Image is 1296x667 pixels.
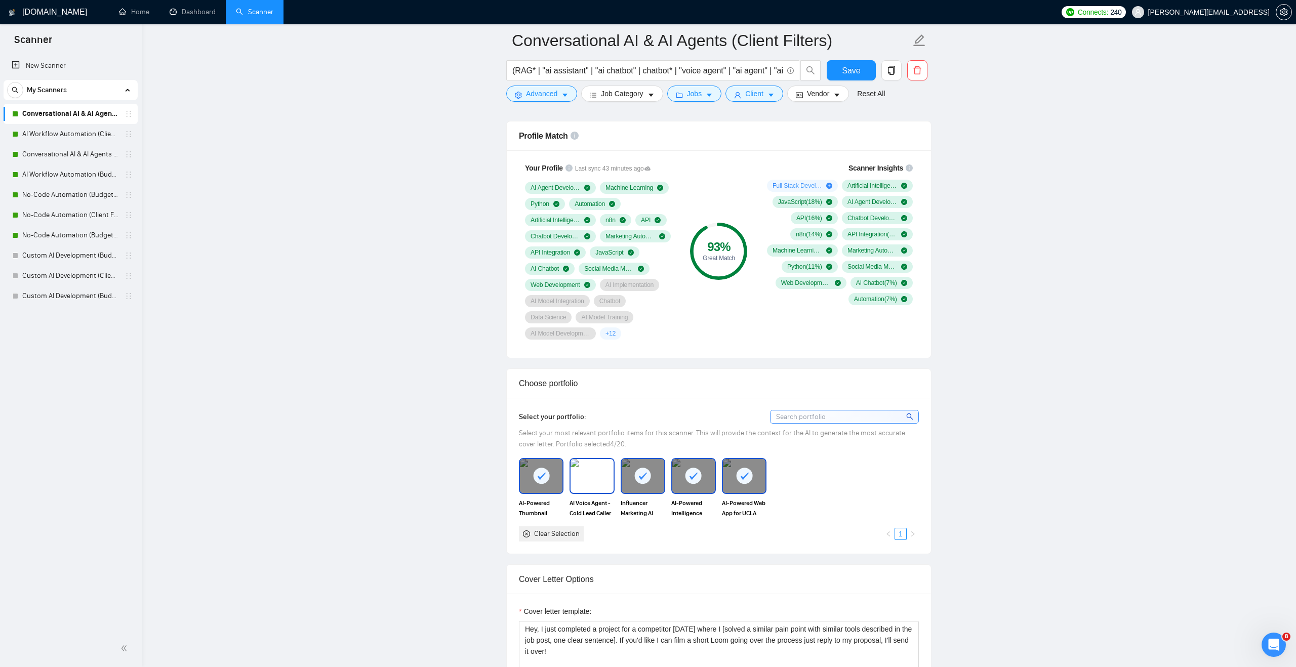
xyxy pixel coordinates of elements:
[778,198,822,206] span: JavaScript ( 18 %)
[1282,633,1290,641] span: 8
[907,528,919,540] li: Next Page
[526,88,557,99] span: Advanced
[826,199,832,205] span: check-circle
[657,185,663,191] span: check-circle
[125,191,133,199] span: holder
[671,498,716,518] span: AI-Powered Intelligence Dashboard for Saudi Arabia Ministry of Health
[22,205,118,225] a: No-Code Automation (Client Filters)
[125,252,133,260] span: holder
[1262,633,1286,657] iframe: Intercom live chat
[796,230,822,238] span: n8n ( 14 %)
[641,216,651,224] span: API
[638,266,644,272] span: check-circle
[706,91,713,99] span: caret-down
[842,64,860,77] span: Save
[519,565,919,594] div: Cover Letter Options
[906,411,915,422] span: search
[687,88,702,99] span: Jobs
[575,164,651,174] span: Last sync 43 minutes ago
[22,144,118,164] a: Conversational AI & AI Agents (Budget Filters)
[584,217,590,223] span: check-circle
[885,531,892,537] span: left
[525,164,563,172] span: Your Profile
[570,498,614,518] span: AI Voice Agent - Cold Lead Caller
[519,498,563,518] span: AI-Powered Thumbnail Generation System for YouTube
[833,91,840,99] span: caret-down
[847,230,897,238] span: API Integration ( 11 %)
[605,281,654,289] span: AI Implementation
[125,150,133,158] span: holder
[531,281,580,289] span: Web Development
[620,217,626,223] span: check-circle
[605,329,616,338] span: + 12
[4,56,138,76] li: New Scanner
[734,91,741,99] span: user
[690,241,747,253] div: 93 %
[907,60,927,80] button: delete
[655,217,661,223] span: check-circle
[847,246,897,255] span: Marketing Automation ( 11 %)
[561,91,569,99] span: caret-down
[787,86,849,102] button: idcardVendorcaret-down
[519,429,905,448] span: Select your most relevant portfolio items for this scanner. This will provide the context for the...
[12,56,130,76] a: New Scanner
[584,185,590,191] span: check-circle
[826,215,832,221] span: check-circle
[856,279,897,287] span: AI Chatbot ( 7 %)
[599,297,621,305] span: Chatbot
[1276,8,1292,16] a: setting
[621,498,665,518] span: Influencer Marketing AI Agent Development
[534,528,580,539] div: Clear Selection
[847,214,897,222] span: Chatbot Development ( 16 %)
[895,528,906,539] a: 1
[901,264,907,270] span: check-circle
[901,183,907,189] span: check-circle
[835,280,841,286] span: check-circle
[901,296,907,302] span: check-circle
[531,184,580,192] span: AI Agent Development
[1276,4,1292,20] button: setting
[581,313,628,321] span: AI Model Training
[8,87,23,94] span: search
[125,272,133,280] span: holder
[506,86,577,102] button: settingAdvancedcaret-down
[1078,7,1108,18] span: Connects:
[6,32,60,54] span: Scanner
[575,200,605,208] span: Automation
[125,171,133,179] span: holder
[773,246,822,255] span: Machine Learning ( 11 %)
[901,215,907,221] span: check-circle
[745,88,763,99] span: Client
[913,34,926,47] span: edit
[907,528,919,540] button: right
[781,279,831,287] span: Web Development ( 9 %)
[515,91,522,99] span: setting
[22,286,118,306] a: Custom AI Development (Budget Filters)
[22,245,118,266] a: Custom AI Development (Budget Filter)
[125,130,133,138] span: holder
[512,64,783,77] input: Search Freelance Jobs...
[767,91,775,99] span: caret-down
[609,201,615,207] span: check-circle
[1110,7,1121,18] span: 240
[647,91,655,99] span: caret-down
[722,498,766,518] span: AI-Powered Web App for UCLA Health
[827,60,876,80] button: Save
[1066,8,1074,16] img: upwork-logo.png
[27,80,67,100] span: My Scanners
[125,231,133,239] span: holder
[773,182,822,190] span: Full Stack Development ( 23 %)
[847,198,897,206] span: AI Agent Development ( 16 %)
[523,530,530,537] span: close-circle
[881,60,902,80] button: copy
[601,88,643,99] span: Job Category
[531,216,580,224] span: Artificial Intelligence
[847,263,897,271] span: Social Media Marketing ( 9 %)
[22,225,118,245] a: No-Code Automation (Budget Filters W4, Aug)
[690,255,747,261] div: Great Match
[236,8,273,16] a: searchScanner
[847,182,897,190] span: Artificial Intelligence ( 19 %)
[7,82,23,98] button: search
[826,247,832,254] span: check-circle
[590,91,597,99] span: bars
